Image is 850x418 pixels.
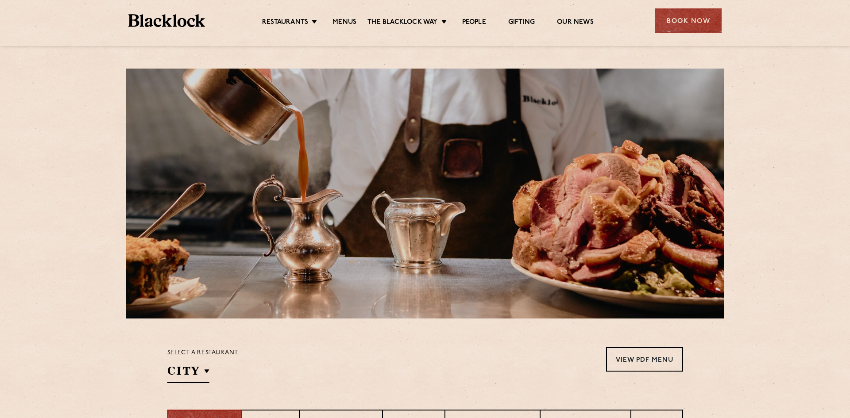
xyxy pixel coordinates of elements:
[167,347,239,359] p: Select a restaurant
[557,18,594,28] a: Our News
[332,18,356,28] a: Menus
[367,18,437,28] a: The Blacklock Way
[167,363,209,383] h2: City
[462,18,486,28] a: People
[508,18,535,28] a: Gifting
[606,347,683,372] a: View PDF Menu
[655,8,722,33] div: Book Now
[128,14,205,27] img: BL_Textured_Logo-footer-cropped.svg
[262,18,308,28] a: Restaurants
